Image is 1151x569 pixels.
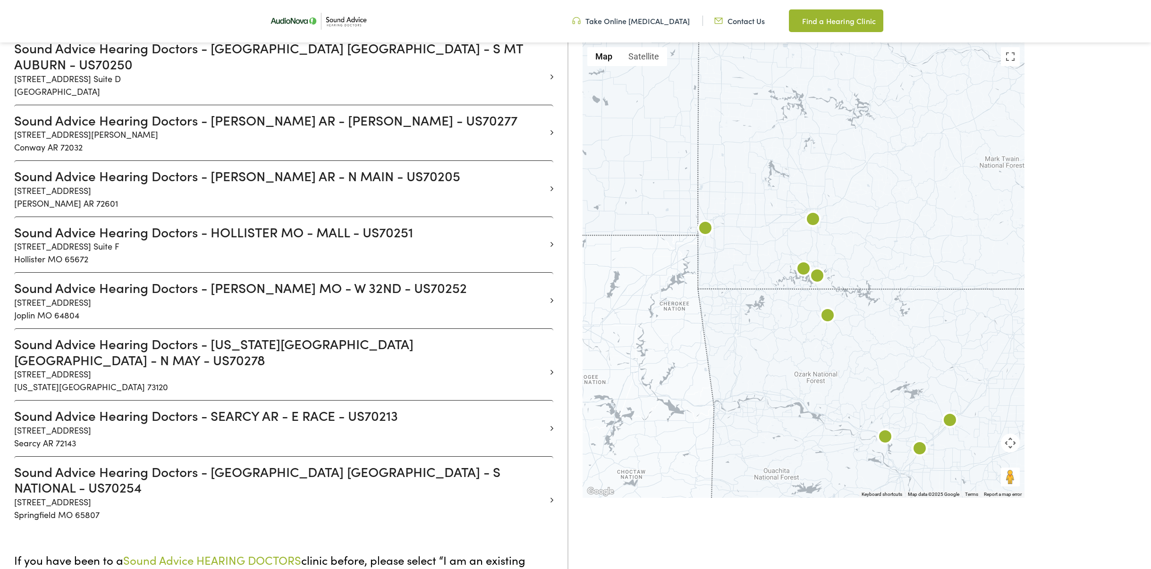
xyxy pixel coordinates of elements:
[14,168,546,209] a: Sound Advice Hearing Doctors - [PERSON_NAME] AR - N MAIN - US70205 [STREET_ADDRESS][PERSON_NAME] ...
[14,408,546,424] h3: Sound Advice Hearing Doctors - SEARCY AR - E RACE - US70213
[14,40,546,72] h3: Sound Advice Hearing Doctors - [GEOGRAPHIC_DATA] [GEOGRAPHIC_DATA] - S MT AUBURN - US70250
[789,9,883,32] a: Find a Hearing Clinic
[14,40,546,97] a: Sound Advice Hearing Doctors - [GEOGRAPHIC_DATA] [GEOGRAPHIC_DATA] - S MT AUBURN - US70250 [STREE...
[572,16,581,26] img: Headphone icon in a unique green color, suggesting audio-related services or features.
[572,16,690,26] a: Take Online [MEDICAL_DATA]
[14,495,546,521] p: [STREET_ADDRESS] Springfield MO 65807
[14,72,546,98] p: [STREET_ADDRESS] Suite D [GEOGRAPHIC_DATA]
[14,464,546,521] a: Sound Advice Hearing Doctors - [GEOGRAPHIC_DATA] [GEOGRAPHIC_DATA] - S NATIONAL - US70254 [STREET...
[14,464,546,495] h3: Sound Advice Hearing Doctors - [GEOGRAPHIC_DATA] [GEOGRAPHIC_DATA] - S NATIONAL - US70254
[14,280,546,321] a: Sound Advice Hearing Doctors - [PERSON_NAME] MO - W 32ND - US70252 [STREET_ADDRESS]Joplin MO 64804
[14,184,546,209] p: [STREET_ADDRESS] [PERSON_NAME] AR 72601
[14,336,546,368] h3: Sound Advice Hearing Doctors - [US_STATE][GEOGRAPHIC_DATA] [GEOGRAPHIC_DATA] - N MAY - US70278
[14,224,546,240] h3: Sound Advice Hearing Doctors - HOLLISTER MO - MALL - US70251
[14,296,546,321] p: [STREET_ADDRESS] Joplin MO 64804
[714,16,723,26] img: Icon representing mail communication in a unique green color, indicative of contact or communicat...
[14,240,546,265] p: [STREET_ADDRESS] Suite F Hollister MO 65672
[14,112,546,128] h3: Sound Advice Hearing Doctors - [PERSON_NAME] AR - [PERSON_NAME] - US70277
[123,552,301,568] span: Sound Advice HEARING DOCTORS
[14,336,546,393] a: Sound Advice Hearing Doctors - [US_STATE][GEOGRAPHIC_DATA] [GEOGRAPHIC_DATA] - N MAY - US70278 [S...
[14,112,546,154] a: Sound Advice Hearing Doctors - [PERSON_NAME] AR - [PERSON_NAME] - US70277 [STREET_ADDRESS][PERSON...
[714,16,765,26] a: Contact Us
[14,408,546,449] a: Sound Advice Hearing Doctors - SEARCY AR - E RACE - US70213 [STREET_ADDRESS]Searcy AR 72143
[14,224,546,266] a: Sound Advice Hearing Doctors - HOLLISTER MO - MALL - US70251 [STREET_ADDRESS] Suite FHollister MO...
[14,424,546,449] p: [STREET_ADDRESS] Searcy AR 72143
[14,368,546,393] p: [STREET_ADDRESS] [US_STATE][GEOGRAPHIC_DATA] 73120
[14,280,546,296] h3: Sound Advice Hearing Doctors - [PERSON_NAME] MO - W 32ND - US70252
[14,128,546,153] p: [STREET_ADDRESS][PERSON_NAME] Conway AR 72032
[789,15,797,26] img: Map pin icon in a unique green color, indicating location-related features or services.
[14,168,546,184] h3: Sound Advice Hearing Doctors - [PERSON_NAME] AR - N MAIN - US70205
